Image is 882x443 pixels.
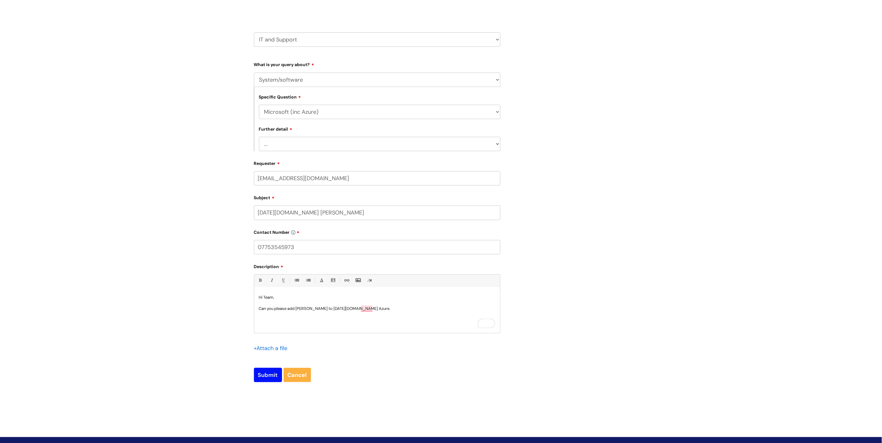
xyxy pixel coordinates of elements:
input: Submit [254,368,282,382]
a: Font Color [318,277,325,284]
a: Insert Image... [354,277,362,284]
p: Can you please add [PERSON_NAME] to [DATE][DOMAIN_NAME] Azure. [259,306,495,311]
label: Contact Number [254,228,500,235]
a: Cancel [284,368,311,382]
a: 1. Ordered List (Ctrl-Shift-8) [304,277,312,284]
label: Description [254,262,500,269]
a: Bold (Ctrl-B) [256,277,264,284]
label: Requester [254,159,500,166]
a: Italic (Ctrl-I) [268,277,275,284]
span: + [254,344,257,352]
a: Link [343,277,350,284]
div: To enrich screen reader interactions, please activate Accessibility in Grammarly extension settings [254,290,500,333]
a: Underline(Ctrl-U) [279,277,287,284]
label: Specific Question [259,94,301,100]
a: Back Color [329,277,337,284]
label: Further detail [259,126,293,132]
input: Email [254,171,500,185]
label: What is your query about? [254,60,500,67]
p: Hi Team, [259,295,495,300]
a: • Unordered List (Ctrl-Shift-7) [293,277,300,284]
div: Attach a file [254,343,291,353]
a: Remove formatting (Ctrl-\) [366,277,373,284]
img: info-icon.svg [291,230,295,235]
label: Subject [254,193,500,200]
